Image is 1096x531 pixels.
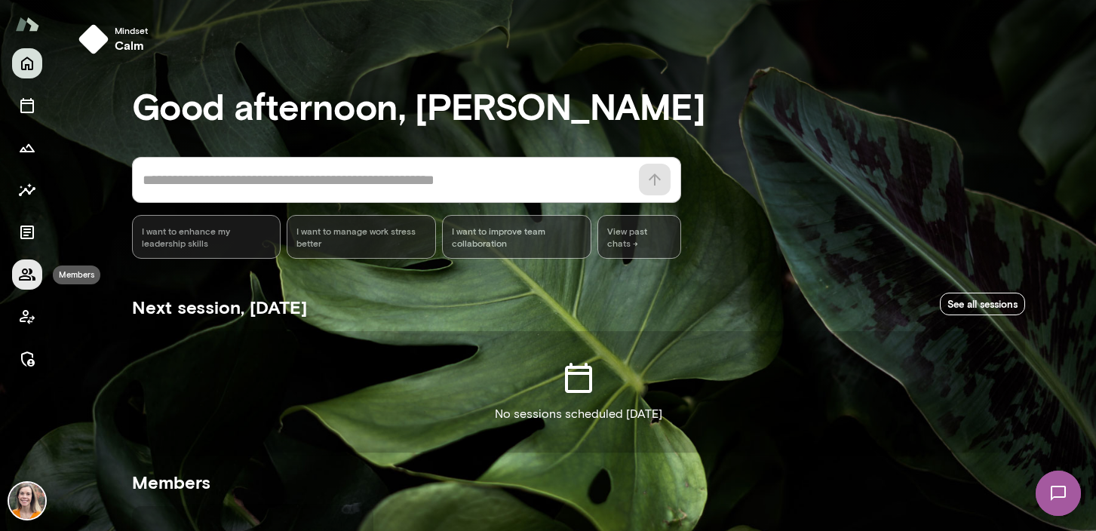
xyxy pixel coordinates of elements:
[495,405,662,423] p: No sessions scheduled [DATE]
[142,225,272,249] span: I want to enhance my leadership skills
[12,259,42,290] button: Members
[132,470,1025,494] h5: Members
[296,225,426,249] span: I want to manage work stress better
[287,215,436,259] div: I want to manage work stress better
[53,265,100,284] div: Members
[132,215,281,259] div: I want to enhance my leadership skills
[12,91,42,121] button: Sessions
[72,18,160,60] button: Mindsetcalm
[132,295,307,319] h5: Next session, [DATE]
[132,84,1025,127] h3: Good afternoon, [PERSON_NAME]
[12,344,42,374] button: Manage
[15,10,39,38] img: Mento
[12,175,42,205] button: Insights
[12,302,42,332] button: Client app
[442,215,591,259] div: I want to improve team collaboration
[940,293,1025,316] a: See all sessions
[12,217,42,247] button: Documents
[115,24,148,36] span: Mindset
[452,225,582,249] span: I want to improve team collaboration
[9,483,45,519] img: Carrie Kelly
[115,36,148,54] h6: calm
[597,215,681,259] span: View past chats ->
[12,48,42,78] button: Home
[78,24,109,54] img: mindset
[12,133,42,163] button: Growth Plan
